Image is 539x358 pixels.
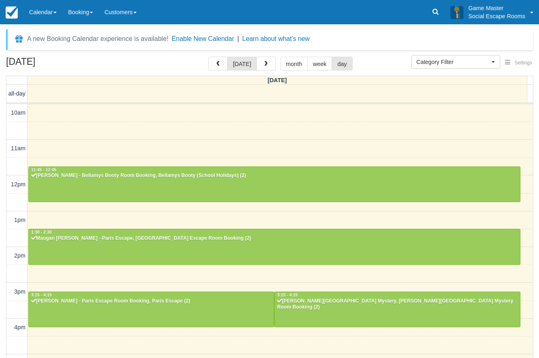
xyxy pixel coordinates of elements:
span: 3:15 - 4:15 [277,293,298,297]
span: 11:45 - 12:45 [31,168,56,172]
div: [PERSON_NAME] - Bellamys Booty Room Booking, Bellamys Booty (School Holidays) (2) [31,173,518,179]
span: all-day [8,90,25,97]
span: 12pm [11,181,25,188]
span: 1:30 - 2:30 [31,230,52,234]
a: 3:15 - 4:15[PERSON_NAME] - Paris Escape Room Booking, Paris Escape (2) [28,292,274,327]
span: 11am [11,145,25,151]
a: 11:45 - 12:45[PERSON_NAME] - Bellamys Booty Room Booking, Bellamys Booty (School Holidays) (2) [28,166,520,202]
img: A3 [450,6,463,19]
div: Maugan [PERSON_NAME] - Paris Escape, [GEOGRAPHIC_DATA] Escape Room Booking (2) [31,235,518,242]
button: Enable New Calendar [172,35,234,43]
p: Social Escape Rooms [468,12,525,20]
span: Settings [515,60,532,66]
span: Category Filter [416,58,490,66]
div: A new Booking Calendar experience is available! [27,34,169,44]
span: [DATE] [268,77,287,83]
button: [DATE] [227,57,257,70]
span: 4pm [14,324,25,330]
span: 2pm [14,252,25,259]
span: 3:15 - 4:15 [31,293,52,297]
img: checkfront-main-nav-mini-logo.png [6,6,18,19]
h2: [DATE] [6,57,108,72]
a: 1:30 - 2:30Maugan [PERSON_NAME] - Paris Escape, [GEOGRAPHIC_DATA] Escape Room Booking (2) [28,229,520,264]
div: [PERSON_NAME][GEOGRAPHIC_DATA] Mystery, [PERSON_NAME][GEOGRAPHIC_DATA] Mystery Room Booking (2) [277,298,518,311]
span: | [237,35,239,42]
a: 3:15 - 4:15[PERSON_NAME][GEOGRAPHIC_DATA] Mystery, [PERSON_NAME][GEOGRAPHIC_DATA] Mystery Room Bo... [274,292,520,327]
span: 1pm [14,217,25,223]
p: Game Master [468,4,525,12]
button: Category Filter [411,55,500,69]
button: month [280,57,308,70]
span: 3pm [14,288,25,295]
button: day [332,57,352,70]
button: Settings [500,57,537,69]
div: [PERSON_NAME] - Paris Escape Room Booking, Paris Escape (2) [31,298,272,305]
button: week [307,57,332,70]
span: 10am [11,109,25,116]
a: Learn about what's new [242,35,310,42]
